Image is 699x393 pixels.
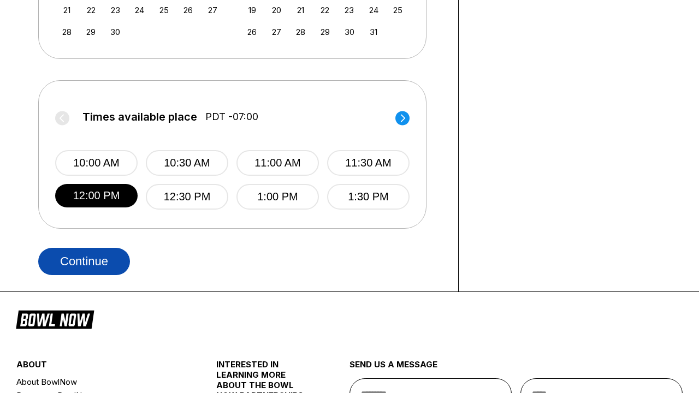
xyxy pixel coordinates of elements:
div: Choose Monday, September 22nd, 2025 [84,3,98,17]
div: about [16,359,183,375]
button: 12:30 PM [146,184,228,210]
span: PDT -07:00 [205,111,258,123]
button: 11:30 AM [327,150,410,176]
div: Choose Wednesday, October 29th, 2025 [318,25,333,39]
div: Choose Friday, October 31st, 2025 [366,25,381,39]
div: Choose Friday, October 24th, 2025 [366,3,381,17]
div: Choose Tuesday, October 28th, 2025 [293,25,308,39]
div: Choose Sunday, September 21st, 2025 [60,3,74,17]
div: Choose Friday, September 26th, 2025 [181,3,196,17]
button: 1:30 PM [327,184,410,210]
div: Choose Sunday, October 26th, 2025 [245,25,259,39]
button: 10:00 AM [55,150,138,176]
button: 11:00 AM [236,150,319,176]
div: Choose Wednesday, September 24th, 2025 [132,3,147,17]
button: 12:00 PM [55,184,138,207]
button: 10:30 AM [146,150,228,176]
button: 1:00 PM [236,184,319,210]
div: Choose Wednesday, October 22nd, 2025 [318,3,333,17]
span: Times available place [82,111,197,123]
div: Choose Thursday, October 30th, 2025 [342,25,357,39]
div: Choose Monday, September 29th, 2025 [84,25,98,39]
div: Choose Monday, October 27th, 2025 [269,25,284,39]
div: Choose Monday, October 20th, 2025 [269,3,284,17]
div: Choose Sunday, October 19th, 2025 [245,3,259,17]
div: Choose Sunday, September 28th, 2025 [60,25,74,39]
button: Continue [38,248,130,275]
div: Choose Saturday, October 25th, 2025 [390,3,405,17]
div: Choose Thursday, September 25th, 2025 [157,3,171,17]
div: Choose Tuesday, September 23rd, 2025 [108,3,123,17]
div: Choose Tuesday, September 30th, 2025 [108,25,123,39]
a: About BowlNow [16,375,183,389]
div: Choose Tuesday, October 21st, 2025 [293,3,308,17]
div: Choose Thursday, October 23rd, 2025 [342,3,357,17]
div: send us a message [349,359,683,378]
div: Choose Saturday, September 27th, 2025 [205,3,220,17]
